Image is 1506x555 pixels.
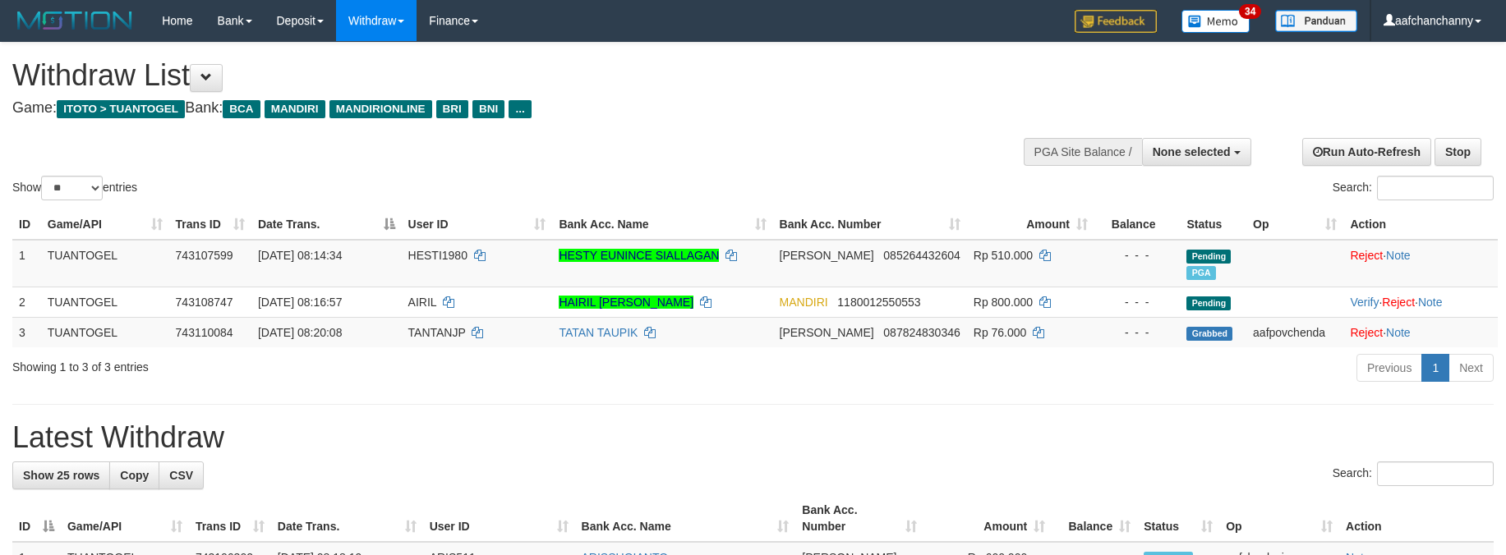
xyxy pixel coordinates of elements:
[41,240,169,287] td: TUANTOGEL
[408,249,467,262] span: HESTI1980
[559,326,638,339] a: TATAN TAUPIK
[12,317,41,347] td: 3
[223,100,260,118] span: BCA
[329,100,432,118] span: MANDIRIONLINE
[1239,4,1261,19] span: 34
[109,461,159,489] a: Copy
[1343,317,1498,347] td: ·
[509,100,531,118] span: ...
[189,495,271,542] th: Trans ID: activate to sort column ascending
[12,8,137,33] img: MOTION_logo.png
[1153,145,1231,158] span: None selected
[169,209,251,240] th: Trans ID: activate to sort column ascending
[1418,296,1443,309] a: Note
[967,209,1094,240] th: Amount: activate to sort column ascending
[41,317,169,347] td: TUANTOGEL
[1302,138,1431,166] a: Run Auto-Refresh
[1333,461,1494,486] label: Search:
[1350,249,1383,262] a: Reject
[1101,247,1173,264] div: - - -
[974,249,1033,262] span: Rp 510.000
[1333,176,1494,200] label: Search:
[1075,10,1157,33] img: Feedback.jpg
[795,495,923,542] th: Bank Acc. Number: activate to sort column ascending
[120,469,149,482] span: Copy
[1094,209,1180,240] th: Balance
[883,249,960,262] span: Copy 085264432604 to clipboard
[1275,10,1357,32] img: panduan.png
[258,249,342,262] span: [DATE] 08:14:34
[1343,287,1498,317] td: · ·
[1246,209,1343,240] th: Op: activate to sort column ascending
[1137,495,1219,542] th: Status: activate to sort column ascending
[1377,176,1494,200] input: Search:
[423,495,575,542] th: User ID: activate to sort column ascending
[559,249,719,262] a: HESTY EUNINCE SIALLAGAN
[12,176,137,200] label: Show entries
[1386,249,1411,262] a: Note
[258,326,342,339] span: [DATE] 08:20:08
[773,209,967,240] th: Bank Acc. Number: activate to sort column ascending
[1382,296,1415,309] a: Reject
[1180,209,1246,240] th: Status
[1350,296,1379,309] a: Verify
[1186,266,1215,280] span: Marked by aafchonlypin
[265,100,325,118] span: MANDIRI
[1142,138,1251,166] button: None selected
[1435,138,1481,166] a: Stop
[12,421,1494,454] h1: Latest Withdraw
[780,249,874,262] span: [PERSON_NAME]
[1339,495,1494,542] th: Action
[176,296,233,309] span: 743108747
[974,296,1033,309] span: Rp 800.000
[1186,296,1231,310] span: Pending
[176,326,233,339] span: 743110084
[271,495,423,542] th: Date Trans.: activate to sort column ascending
[472,100,504,118] span: BNI
[1246,317,1343,347] td: aafpovchenda
[408,326,466,339] span: TANTANJP
[61,495,189,542] th: Game/API: activate to sort column ascending
[1448,354,1494,382] a: Next
[552,209,772,240] th: Bank Acc. Name: activate to sort column ascending
[1101,294,1173,310] div: - - -
[402,209,553,240] th: User ID: activate to sort column ascending
[12,59,988,92] h1: Withdraw List
[1219,495,1339,542] th: Op: activate to sort column ascending
[159,461,204,489] a: CSV
[1101,324,1173,341] div: - - -
[1024,138,1142,166] div: PGA Site Balance /
[41,287,169,317] td: TUANTOGEL
[12,287,41,317] td: 2
[1377,461,1494,486] input: Search:
[12,352,615,375] div: Showing 1 to 3 of 3 entries
[1356,354,1422,382] a: Previous
[974,326,1027,339] span: Rp 76.000
[559,296,693,309] a: HAIRIL [PERSON_NAME]
[41,209,169,240] th: Game/API: activate to sort column ascending
[176,249,233,262] span: 743107599
[169,469,193,482] span: CSV
[1343,209,1498,240] th: Action
[251,209,402,240] th: Date Trans.: activate to sort column descending
[1186,327,1232,341] span: Grabbed
[780,296,828,309] span: MANDIRI
[837,296,920,309] span: Copy 1180012550553 to clipboard
[575,495,796,542] th: Bank Acc. Name: activate to sort column ascending
[12,461,110,489] a: Show 25 rows
[23,469,99,482] span: Show 25 rows
[408,296,437,309] span: AIRIL
[436,100,468,118] span: BRI
[1186,250,1231,264] span: Pending
[12,100,988,117] h4: Game: Bank:
[12,209,41,240] th: ID
[12,495,61,542] th: ID: activate to sort column descending
[1181,10,1250,33] img: Button%20Memo.svg
[883,326,960,339] span: Copy 087824830346 to clipboard
[1386,326,1411,339] a: Note
[1052,495,1137,542] th: Balance: activate to sort column ascending
[258,296,342,309] span: [DATE] 08:16:57
[57,100,185,118] span: ITOTO > TUANTOGEL
[780,326,874,339] span: [PERSON_NAME]
[1421,354,1449,382] a: 1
